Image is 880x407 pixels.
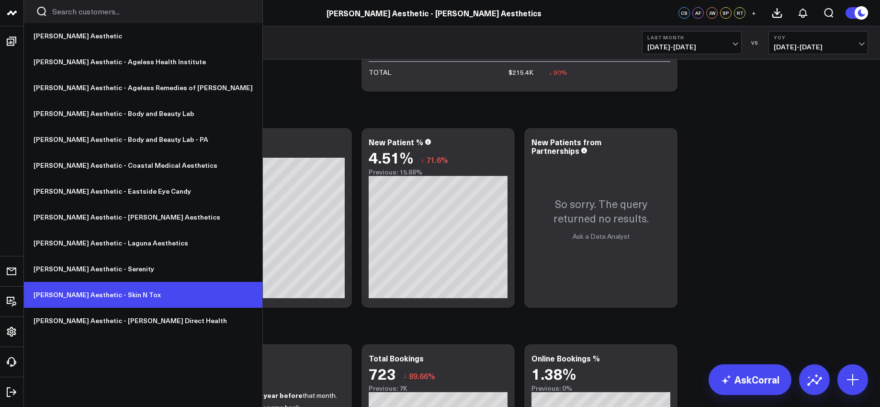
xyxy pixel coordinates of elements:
[24,49,262,75] a: [PERSON_NAME] Aesthetic - Ageless Health Institute
[24,23,262,49] a: [PERSON_NAME] Aesthetic
[531,365,576,382] div: 1.38%
[426,154,448,165] span: 71.6%
[734,7,745,19] div: RT
[706,7,718,19] div: JW
[678,7,690,19] div: CS
[369,137,423,147] div: New Patient %
[774,43,863,51] span: [DATE] - [DATE]
[24,152,262,178] a: [PERSON_NAME] Aesthetic - Coastal Medical Aesthetics
[24,256,262,282] a: [PERSON_NAME] Aesthetic - Serenity
[508,68,533,77] div: $215.4K
[369,365,396,382] div: 723
[692,7,704,19] div: AF
[24,178,262,204] a: [PERSON_NAME] Aesthetic - Eastside Eye Candy
[24,230,262,256] a: [PERSON_NAME] Aesthetic - Laguna Aesthetics
[369,168,508,176] div: Previous: 15.88%
[774,35,863,40] b: YoY
[573,232,630,241] a: Ask a Data Analyst
[531,137,601,156] div: New Patients from Partnerships
[420,153,424,166] span: ↓
[752,10,756,16] span: +
[531,384,670,392] div: Previous: 0%
[709,364,791,395] a: AskCorral
[52,6,250,17] input: Search customers input
[24,75,262,101] a: [PERSON_NAME] Aesthetic - Ageless Remedies of [PERSON_NAME]
[24,101,262,127] a: [PERSON_NAME] Aesthetic - Body and Beauty Lab
[369,384,508,392] div: Previous: 7K
[531,353,600,363] div: Online Bookings %
[647,35,736,40] b: Last Month
[768,31,868,54] button: YoY[DATE]-[DATE]
[24,127,262,152] a: [PERSON_NAME] Aesthetic - Body and Beauty Lab - PA
[24,204,262,230] a: [PERSON_NAME] Aesthetic - [PERSON_NAME] Aesthetics
[720,7,732,19] div: SP
[224,390,303,400] strong: 2 years to 1 year before
[534,197,668,225] p: So sorry. The query returned no results.
[748,7,759,19] button: +
[642,31,742,54] button: Last Month[DATE]-[DATE]
[24,308,262,334] a: [PERSON_NAME] Aesthetic - [PERSON_NAME] Direct Health
[369,149,413,166] div: 4.51%
[746,40,764,46] div: VS
[327,8,542,18] a: [PERSON_NAME] Aesthetic - [PERSON_NAME] Aesthetics
[549,68,567,77] div: ↓ 90%
[369,68,391,77] div: TOTAL
[24,282,262,308] a: [PERSON_NAME] Aesthetic - Skin N Tox
[36,6,47,17] button: Search customers button
[409,371,435,381] span: 89.66%
[403,370,407,382] span: ↓
[369,353,424,363] div: Total Bookings
[647,43,736,51] span: [DATE] - [DATE]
